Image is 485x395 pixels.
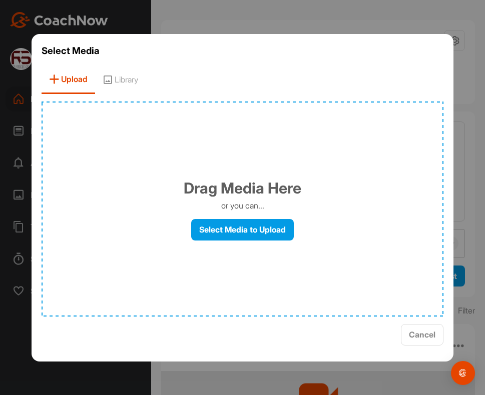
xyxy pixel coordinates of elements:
[221,199,264,211] p: or you can...
[401,324,443,345] button: Cancel
[451,361,475,385] div: Open Intercom Messenger
[191,219,294,240] label: Select Media to Upload
[42,65,95,94] span: Upload
[95,65,146,94] span: Library
[409,329,435,339] span: Cancel
[42,44,444,58] h3: Select Media
[184,177,301,199] h1: Drag Media Here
